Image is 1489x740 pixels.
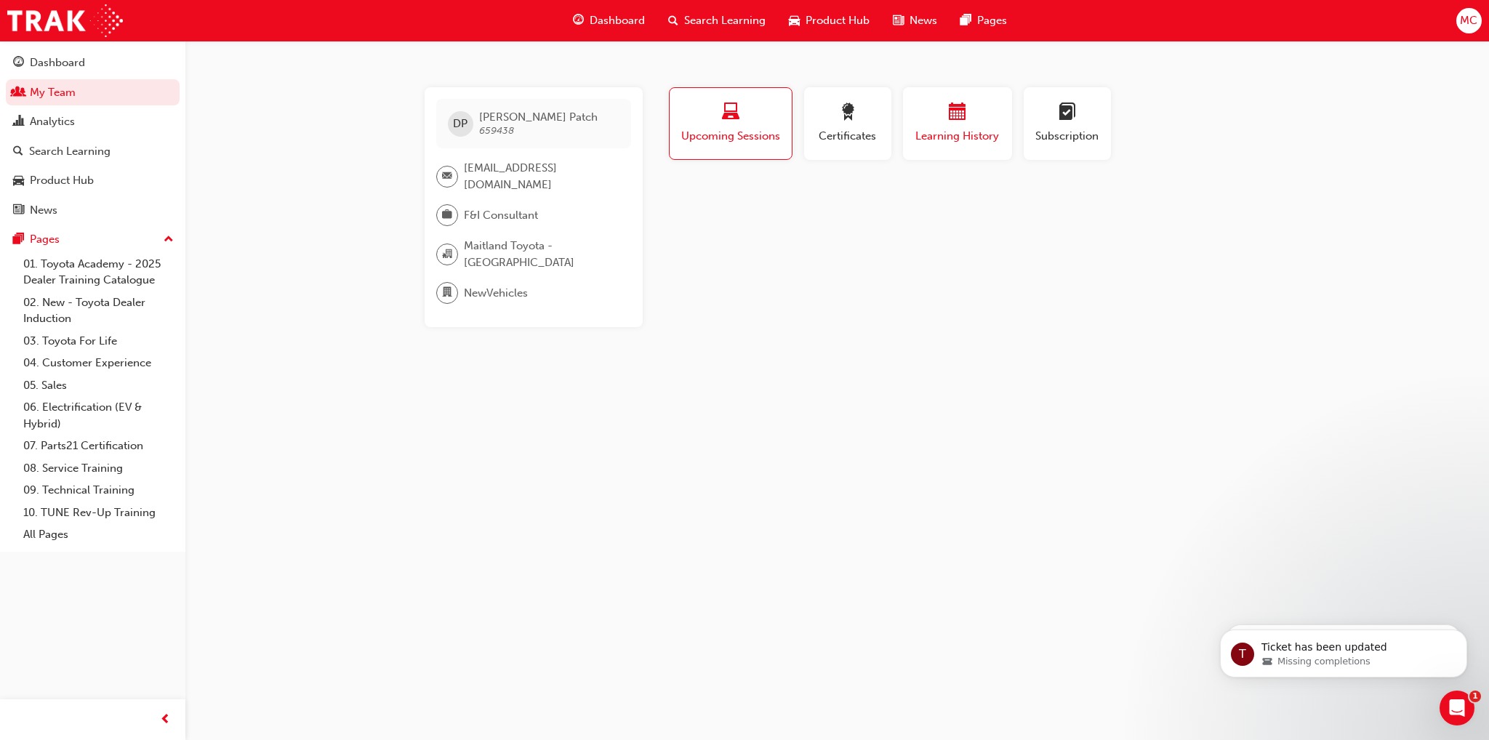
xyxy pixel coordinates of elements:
button: MC [1456,8,1482,33]
span: [PERSON_NAME] Patch [479,110,598,124]
a: 09. Technical Training [17,479,180,502]
span: chart-icon [13,116,24,129]
a: 08. Service Training [17,457,180,480]
span: guage-icon [13,57,24,70]
span: learningplan-icon [1059,103,1076,123]
span: Maitland Toyota - [GEOGRAPHIC_DATA] [464,238,619,270]
a: Product Hub [6,167,180,194]
span: up-icon [164,230,174,249]
a: 03. Toyota For Life [17,330,180,353]
div: News [30,202,57,219]
span: pages-icon [13,233,24,246]
a: All Pages [17,523,180,546]
span: Subscription [1035,128,1100,145]
span: [EMAIL_ADDRESS][DOMAIN_NAME] [464,160,619,193]
button: Learning History [903,87,1012,160]
span: organisation-icon [442,245,452,264]
a: News [6,197,180,224]
a: guage-iconDashboard [561,6,657,36]
button: Certificates [804,87,891,160]
span: search-icon [668,12,678,30]
a: 01. Toyota Academy - 2025 Dealer Training Catalogue [17,253,180,291]
span: news-icon [13,204,24,217]
button: Pages [6,226,180,253]
a: 04. Customer Experience [17,352,180,374]
a: Analytics [6,108,180,135]
span: car-icon [789,12,800,30]
a: My Team [6,79,180,106]
span: NewVehicles [464,285,528,302]
a: Search Learning [6,138,180,165]
span: department-icon [442,283,452,302]
a: car-iconProduct Hub [777,6,881,36]
a: 10. TUNE Rev-Up Training [17,502,180,524]
a: pages-iconPages [949,6,1019,36]
span: Product Hub [806,12,870,29]
span: Upcoming Sessions [681,128,781,145]
a: 07. Parts21 Certification [17,435,180,457]
button: Subscription [1024,87,1111,160]
span: Pages [977,12,1007,29]
a: Dashboard [6,49,180,76]
span: Certificates [815,128,880,145]
button: DashboardMy TeamAnalyticsSearch LearningProduct HubNews [6,47,180,226]
span: Learning History [914,128,1001,145]
span: laptop-icon [722,103,739,123]
div: Pages [30,231,60,248]
span: people-icon [13,87,24,100]
span: Search Learning [684,12,766,29]
a: search-iconSearch Learning [657,6,777,36]
span: car-icon [13,174,24,188]
span: News [910,12,937,29]
a: 05. Sales [17,374,180,397]
span: email-icon [442,167,452,186]
div: Analytics [30,113,75,130]
span: prev-icon [160,711,171,729]
span: F&I Consultant [464,207,538,224]
span: search-icon [13,145,23,158]
a: news-iconNews [881,6,949,36]
span: 659438 [479,124,514,137]
iframe: Intercom notifications message [1198,599,1489,701]
div: Product Hub [30,172,94,189]
span: briefcase-icon [442,206,452,225]
span: news-icon [893,12,904,30]
a: 06. Electrification (EV & Hybrid) [17,396,180,435]
img: Trak [7,4,123,37]
span: calendar-icon [949,103,966,123]
span: 1 [1469,691,1481,702]
span: award-icon [839,103,856,123]
button: Upcoming Sessions [669,87,792,160]
a: 02. New - Toyota Dealer Induction [17,291,180,330]
span: Dashboard [590,12,645,29]
div: Search Learning [29,143,111,160]
span: pages-icon [960,12,971,30]
iframe: Intercom live chat [1440,691,1474,725]
span: DP [453,116,467,132]
div: Dashboard [30,55,85,71]
span: guage-icon [573,12,584,30]
span: MC [1460,12,1477,29]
